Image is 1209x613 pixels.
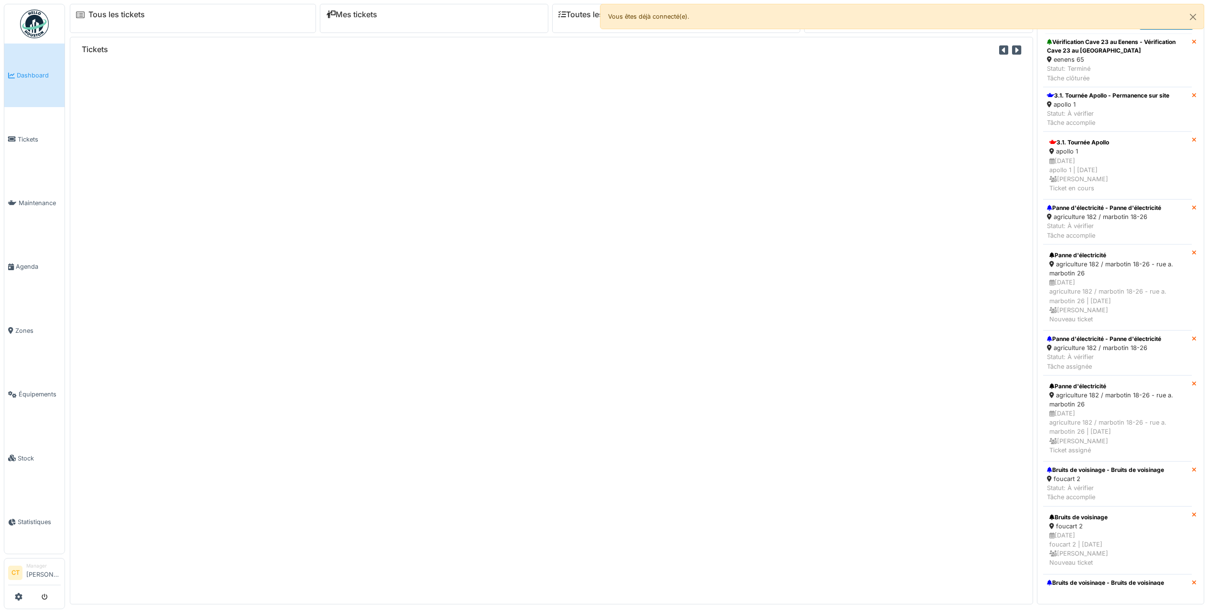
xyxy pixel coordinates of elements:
[18,454,61,463] span: Stock
[8,562,61,585] a: CT Manager[PERSON_NAME]
[1049,138,1186,147] div: 3.1. Tournée Apollo
[1049,251,1186,260] div: Panne d'électricité
[4,44,65,107] a: Dashboard
[1047,64,1188,82] div: Statut: Terminé Tâche clôturée
[1043,506,1192,574] a: Bruits de voisinage foucart 2 [DATE]foucart 2 | [DATE] [PERSON_NAME]Nouveau ticket
[15,326,61,335] span: Zones
[1047,212,1161,221] div: agriculture 182 / marbotin 18-26
[18,517,61,526] span: Statistiques
[1047,483,1164,502] div: Statut: À vérifier Tâche accomplie
[4,299,65,362] a: Zones
[1047,221,1161,240] div: Statut: À vérifier Tâche accomplie
[558,10,630,19] a: Toutes les tâches
[8,566,22,580] li: CT
[1047,91,1169,100] div: 3.1. Tournée Apollo - Permanence sur site
[1047,335,1161,343] div: Panne d'électricité - Panne d'électricité
[1043,330,1192,375] a: Panne d'électricité - Panne d'électricité agriculture 182 / marbotin 18-26 Statut: À vérifierTâch...
[1047,352,1161,371] div: Statut: À vérifier Tâche assignée
[1049,531,1186,568] div: [DATE] foucart 2 | [DATE] [PERSON_NAME] Nouveau ticket
[1047,343,1161,352] div: agriculture 182 / marbotin 18-26
[1043,461,1192,506] a: Bruits de voisinage - Bruits de voisinage foucart 2 Statut: À vérifierTâche accomplie
[4,235,65,298] a: Agenda
[26,562,61,583] li: [PERSON_NAME]
[1047,55,1188,64] div: eenens 65
[4,426,65,490] a: Stock
[1043,244,1192,330] a: Panne d'électricité agriculture 182 / marbotin 18-26 - rue a. marbotin 26 [DATE]agriculture 182 /...
[1049,382,1186,391] div: Panne d'électricité
[1043,33,1192,87] a: Vérification Cave 23 au Eenens - Vérification Cave 23 au [GEOGRAPHIC_DATA] eenens 65 Statut: Term...
[1182,4,1204,30] button: Close
[1049,513,1186,522] div: Bruits de voisinage
[18,135,61,144] span: Tickets
[1049,391,1186,409] div: agriculture 182 / marbotin 18-26 - rue a. marbotin 26
[1049,147,1186,156] div: apollo 1
[1049,278,1186,324] div: [DATE] agriculture 182 / marbotin 18-26 - rue a. marbotin 26 | [DATE] [PERSON_NAME] Nouveau ticket
[600,4,1205,29] div: Vous êtes déjà connecté(e).
[20,10,49,38] img: Badge_color-CXgf-gQk.svg
[19,198,61,208] span: Maintenance
[1043,199,1192,244] a: Panne d'électricité - Panne d'électricité agriculture 182 / marbotin 18-26 Statut: À vérifierTâch...
[1049,409,1186,455] div: [DATE] agriculture 182 / marbotin 18-26 - rue a. marbotin 26 | [DATE] [PERSON_NAME] Ticket assigné
[1049,260,1186,278] div: agriculture 182 / marbotin 18-26 - rue a. marbotin 26
[19,390,61,399] span: Équipements
[1049,156,1186,193] div: [DATE] apollo 1 | [DATE] [PERSON_NAME] Ticket en cours
[1043,131,1192,199] a: 3.1. Tournée Apollo apollo 1 [DATE]apollo 1 | [DATE] [PERSON_NAME]Ticket en cours
[1047,474,1164,483] div: foucart 2
[1047,100,1169,109] div: apollo 1
[4,107,65,171] a: Tickets
[1047,579,1164,587] div: Bruits de voisinage - Bruits de voisinage
[4,490,65,554] a: Statistiques
[326,10,377,19] a: Mes tickets
[1047,466,1164,474] div: Bruits de voisinage - Bruits de voisinage
[88,10,145,19] a: Tous les tickets
[1047,38,1188,55] div: Vérification Cave 23 au Eenens - Vérification Cave 23 au [GEOGRAPHIC_DATA]
[1047,204,1161,212] div: Panne d'électricité - Panne d'électricité
[4,362,65,426] a: Équipements
[4,171,65,235] a: Maintenance
[16,262,61,271] span: Agenda
[1043,87,1192,132] a: 3.1. Tournée Apollo - Permanence sur site apollo 1 Statut: À vérifierTâche accomplie
[1047,109,1169,127] div: Statut: À vérifier Tâche accomplie
[1043,375,1192,461] a: Panne d'électricité agriculture 182 / marbotin 18-26 - rue a. marbotin 26 [DATE]agriculture 182 /...
[82,45,108,54] h6: Tickets
[1049,522,1186,531] div: foucart 2
[26,562,61,569] div: Manager
[17,71,61,80] span: Dashboard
